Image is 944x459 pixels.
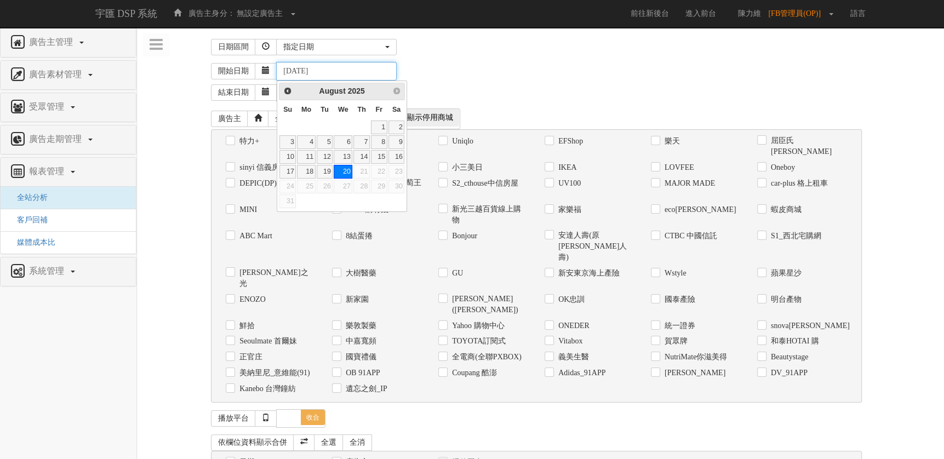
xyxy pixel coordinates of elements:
label: 正官庄 [237,352,262,363]
label: [PERSON_NAME]([PERSON_NAME]) [449,294,528,315]
label: UV100 [556,178,581,189]
a: 19 [317,165,333,179]
label: 8結蛋捲 [343,231,373,242]
span: Prev [283,87,292,95]
label: 明台產物 [768,294,802,305]
a: 15 [371,150,387,164]
label: EFShop [556,136,583,147]
label: 特力+ [237,136,259,147]
a: 6 [334,135,352,149]
label: 賀眾牌 [662,336,688,347]
label: LOVFEE [662,162,694,173]
span: 受眾管理 [26,102,70,111]
a: 18 [297,165,315,179]
span: Friday [376,106,383,113]
label: ENOZO [237,294,265,305]
span: 廣告主管理 [26,37,78,47]
label: S1_西北宅購網 [768,231,821,242]
label: Wstyle [662,268,686,279]
a: 全選 [314,434,344,451]
a: 廣告素材管理 [9,66,128,84]
span: Tuesday [321,106,328,113]
a: 系統管理 [9,263,128,280]
span: 2025 [348,87,365,95]
span: 不顯示停用商城 [393,109,460,127]
label: Coupang 酷澎 [449,368,497,378]
label: ONEDER [556,320,590,331]
a: 廣告走期管理 [9,131,128,148]
a: 4 [297,135,315,149]
label: Bonjour [449,231,477,242]
label: sinyi 信義房屋 [237,162,287,173]
span: 全站分析 [9,193,48,202]
label: 樂敦製藥 [343,320,376,331]
label: Oneboy [768,162,795,173]
label: [PERSON_NAME]之光 [237,267,316,289]
label: CTBC 中國信託 [662,231,717,242]
label: 新光三越百貨線上購物 [449,204,528,226]
a: 全選 [268,111,297,127]
a: 媒體成本比 [9,238,55,246]
label: 中嘉寬頻 [343,336,376,347]
a: 14 [353,150,370,164]
label: [PERSON_NAME] [662,368,725,378]
label: 全電商(全聯PXBOX) [449,352,522,363]
label: 樂天 [662,136,680,147]
span: 收合 [301,410,325,425]
div: 指定日期 [283,42,383,53]
a: 16 [388,150,405,164]
a: 20 [334,165,352,179]
label: TOYOTA訂閱式 [449,336,506,347]
span: 陳力維 [733,9,766,18]
label: Yahoo 購物中心 [449,320,504,331]
a: 17 [279,165,296,179]
label: MINI [237,204,257,215]
span: Wednesday [338,106,348,113]
label: IKEA [556,162,576,173]
label: car-plus 格上租車 [768,178,828,189]
label: 遺忘之劍_IP [343,383,387,394]
span: August [319,87,345,95]
span: [FB管理員(OP)] [768,9,826,18]
a: 12 [317,150,333,164]
a: 1 [371,121,387,134]
a: 11 [297,150,315,164]
label: 新家園 [343,294,369,305]
span: Monday [301,106,311,113]
span: 報表管理 [26,167,70,176]
label: ABC Mart [237,231,272,242]
label: 蝦皮商城 [768,204,802,215]
label: 新安東京海上產險 [556,268,620,279]
span: 廣告素材管理 [26,70,87,79]
a: 客戶回補 [9,216,48,224]
label: MAJOR MADE [662,178,715,189]
a: 13 [334,150,352,164]
label: OB 91APP [343,368,380,378]
span: Thursday [357,106,365,113]
label: 統一證券 [662,320,695,331]
label: Uniqlo [449,136,473,147]
label: 義美生醫 [556,352,589,363]
label: Adidas_91APP [556,368,605,378]
label: snova[PERSON_NAME] [768,320,847,331]
label: 大樹醫藥 [343,268,376,279]
a: 9 [388,135,405,149]
label: 國寶禮儀 [343,352,376,363]
span: 無設定廣告主 [237,9,283,18]
label: 國泰產險 [662,294,695,305]
label: Seoulmate 首爾妹 [237,336,297,347]
label: Vitabox [556,336,582,347]
button: 指定日期 [276,39,397,55]
a: 5 [317,135,333,149]
a: Prev [281,84,294,98]
a: 7 [353,135,370,149]
a: 廣告主管理 [9,34,128,51]
label: Kanebo 台灣鐘紡 [237,383,296,394]
label: GU [449,268,463,279]
span: 系統管理 [26,266,70,276]
span: 廣告走期管理 [26,134,87,144]
label: Beautystage [768,352,808,363]
label: 屈臣氏[PERSON_NAME] [768,135,847,157]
